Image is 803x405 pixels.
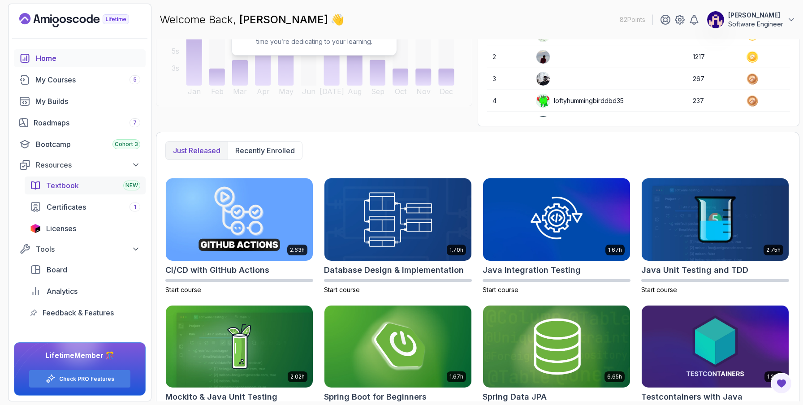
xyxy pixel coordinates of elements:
[483,391,547,403] h2: Spring Data JPA
[133,119,137,126] span: 7
[29,370,131,388] button: Check PRO Features
[35,74,140,85] div: My Courses
[483,178,630,294] a: Java Integration Testing card1.67hJava Integration TestingStart course
[487,68,530,90] td: 3
[165,264,269,276] h2: CI/CD with GitHub Actions
[483,306,630,388] img: Spring Data JPA card
[536,116,550,129] img: user profile image
[47,286,78,297] span: Analytics
[19,13,150,27] a: Landing page
[166,178,313,261] img: CI/CD with GitHub Actions card
[641,264,748,276] h2: Java Unit Testing and TDD
[324,306,471,388] img: Spring Boot for Beginners card
[36,139,140,150] div: Bootcamp
[14,49,146,67] a: home
[707,11,796,29] button: user profile image[PERSON_NAME]Software Engineer
[449,373,463,380] p: 1.67h
[483,178,630,261] img: Java Integration Testing card
[687,90,741,112] td: 237
[290,373,305,380] p: 2.02h
[607,373,622,380] p: 6.65h
[34,117,140,128] div: Roadmaps
[160,13,344,27] p: Welcome Back,
[687,68,741,90] td: 267
[536,50,550,64] img: user profile image
[766,246,781,254] p: 2.75h
[25,220,146,237] a: licenses
[771,373,792,394] button: Open Feedback Button
[324,286,360,293] span: Start course
[687,46,741,68] td: 1217
[728,20,783,29] p: Software Engineer
[235,145,295,156] p: Recently enrolled
[166,142,228,159] button: Just released
[608,246,622,254] p: 1.67h
[707,11,724,28] img: user profile image
[25,261,146,279] a: board
[46,180,79,191] span: Textbook
[166,306,313,388] img: Mockito & Java Unit Testing card
[536,94,550,108] img: default monster avatar
[642,306,789,388] img: Testcontainers with Java card
[228,142,302,159] button: Recently enrolled
[324,178,471,261] img: Database Design & Implementation card
[115,141,138,148] span: Cohort 3
[536,72,550,86] img: user profile image
[43,307,114,318] span: Feedback & Features
[25,304,146,322] a: feedback
[46,223,76,234] span: Licenses
[487,46,530,68] td: 2
[36,53,140,64] div: Home
[483,286,518,293] span: Start course
[14,135,146,153] a: bootcamp
[324,178,472,294] a: Database Design & Implementation card1.70hDatabase Design & ImplementationStart course
[487,112,530,134] td: 5
[30,224,41,233] img: jetbrains icon
[134,203,136,211] span: 1
[620,15,645,24] p: 82 Points
[47,202,86,212] span: Certificates
[173,145,220,156] p: Just released
[536,116,600,130] div: silentjackalcf1a1
[641,178,789,294] a: Java Unit Testing and TDD card2.75hJava Unit Testing and TDDStart course
[290,246,305,254] p: 2.63h
[487,90,530,112] td: 4
[536,94,624,108] div: loftyhummingbirddbd35
[36,244,140,254] div: Tools
[641,391,743,403] h2: Testcontainers with Java
[14,114,146,132] a: roadmaps
[239,13,331,26] span: [PERSON_NAME]
[687,112,741,134] td: 214
[165,391,277,403] h2: Mockito & Java Unit Testing
[165,286,201,293] span: Start course
[14,92,146,110] a: builds
[35,96,140,107] div: My Builds
[125,182,138,189] span: NEW
[642,178,789,261] img: Java Unit Testing and TDD card
[14,157,146,173] button: Resources
[641,286,677,293] span: Start course
[483,264,581,276] h2: Java Integration Testing
[767,373,781,380] p: 1.28h
[25,198,146,216] a: certificates
[728,11,783,20] p: [PERSON_NAME]
[36,159,140,170] div: Resources
[14,71,146,89] a: courses
[14,241,146,257] button: Tools
[165,178,313,294] a: CI/CD with GitHub Actions card2.63hCI/CD with GitHub ActionsStart course
[25,177,146,194] a: textbook
[324,264,464,276] h2: Database Design & Implementation
[449,246,463,254] p: 1.70h
[25,282,146,300] a: analytics
[59,375,114,383] a: Check PRO Features
[47,264,67,275] span: Board
[324,391,427,403] h2: Spring Boot for Beginners
[133,76,137,83] span: 5
[331,13,344,27] span: 👋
